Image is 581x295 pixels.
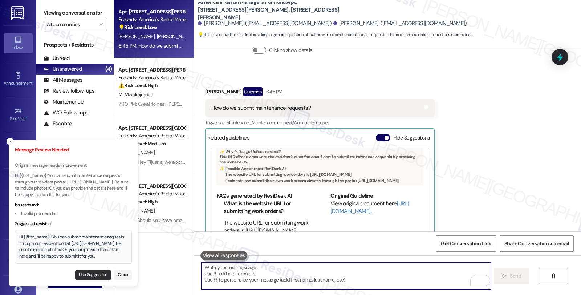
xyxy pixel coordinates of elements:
li: Residents can submit their own work orders directly through the portal: [URL][DOMAIN_NAME] [225,178,420,183]
span: Get Conversation Link [441,240,491,247]
a: Inbox [4,33,33,53]
a: Buildings [4,176,33,196]
strong: ⚠️ Risk Level: High [118,198,158,205]
div: [PERSON_NAME] [205,87,435,99]
p: Hi {{first_name}}! You can submit maintenance requests through our resident portal: [[URL][DOMAIN... [15,173,132,198]
div: Property: America's Rental Managers Portfolio [118,16,186,23]
div: 6:45 PM [264,88,282,96]
button: Use Suggestion [75,270,111,280]
h3: Message Review Needed [15,146,132,154]
label: Viewing conversations for [44,7,106,19]
div: Maintenance [44,98,84,106]
span: [PERSON_NAME] [118,33,157,40]
span: Maintenance request , [252,120,293,126]
b: Original Guideline [330,192,373,199]
div: Escalate [44,120,72,128]
strong: 💡 Risk Level: Low [118,24,157,31]
div: 7:40 PM: Great to hear [PERSON_NAME] fixed the power issue in your kitchen and dining area! If an... [118,101,501,107]
div: All Messages [44,76,82,84]
div: ✨ Possible Answer s per ResiDesk AI: [219,166,420,171]
textarea: To enrich screen reader interactions, please activate Accessibility in Grammarly extension settings [202,262,491,290]
div: How do we submit maintenance requests? [211,104,311,112]
button: Send [494,268,529,284]
div: Apt. [STREET_ADDRESS][GEOGRAPHIC_DATA][PERSON_NAME][STREET_ADDRESS][PERSON_NAME] [118,182,186,190]
div: ✨ Why is this guideline relevant?: [219,149,420,154]
a: Templates • [4,248,33,267]
div: Related guidelines [207,134,249,145]
span: Send [510,272,521,280]
strong: ⚠️ Risk Level: High [118,82,158,89]
button: Close toast [7,138,14,145]
div: Hi {{first_name}}! You can submit maintenance requests through our resident portal: [URL][DOMAIN_... [19,234,128,259]
li: The website URL for submitting work orders is [URL][DOMAIN_NAME] [225,172,420,177]
li: Invalid placeholder [15,211,132,217]
div: Unanswered [44,65,82,73]
i:  [501,273,507,279]
div: [PERSON_NAME]. ([EMAIL_ADDRESS][DOMAIN_NAME]) [333,20,467,27]
div: Apt. [STREET_ADDRESS][GEOGRAPHIC_DATA][STREET_ADDRESS] [118,124,186,132]
div: Property: America's Rental Managers Portfolio [118,190,186,198]
li: The website URL for submitting work orders is [URL][DOMAIN_NAME] [224,219,310,235]
div: Apt. [STREET_ADDRESS][PERSON_NAME], [STREET_ADDRESS][PERSON_NAME] [118,66,186,74]
a: Site Visit • [4,105,33,125]
strong: 🔧 Risk Level: Medium [118,140,166,147]
div: Suggested revision: [15,221,132,227]
div: Prospects + Residents [36,41,114,49]
button: Share Conversation via email [500,235,574,252]
b: FAQs generated by ResiDesk AI [216,192,292,199]
div: Property: America's Rental Managers Portfolio [118,132,186,140]
div: Question [243,87,263,96]
div: Property: America's Rental Managers Portfolio [118,74,186,81]
button: Close [114,270,132,280]
span: M. Mwakajumba [118,91,153,98]
li: What is the website URL for submitting work orders? [224,200,310,215]
label: Hide Suggestions [393,134,430,142]
span: Maintenance , [226,120,251,126]
div: This FAQ directly answers the resident's question about how to submit maintenance requests by pro... [216,147,423,185]
div: Unread [44,54,70,62]
a: Leads [4,212,33,232]
span: • [26,115,27,120]
button: Get Conversation Link [436,235,496,252]
i:  [550,273,556,279]
div: Issues found: [15,202,132,209]
div: WO Follow-ups [44,109,88,117]
span: Share Conversation via email [504,240,569,247]
div: Tagged as: [205,117,435,128]
span: • [32,80,33,85]
div: 6:45 PM: How do we submit maintenance requests? [118,43,229,49]
div: [PERSON_NAME]. ([EMAIL_ADDRESS][DOMAIN_NAME]) [198,20,332,27]
div: Review follow-ups [44,87,94,95]
span: : The resident is asking a general question about how to submit maintenance requests. This is a n... [198,31,472,39]
i:  [99,21,103,27]
div: (4) [103,64,114,75]
span: Work order request [293,120,331,126]
img: ResiDesk Logo [11,6,25,20]
div: Apt. [STREET_ADDRESS][PERSON_NAME], [STREET_ADDRESS][PERSON_NAME] [118,8,186,16]
p: Original message needs improvement: [15,162,132,169]
strong: 💡 Risk Level: Low [198,32,228,37]
span: [PERSON_NAME] [157,33,193,40]
a: Insights • [4,141,33,160]
label: Click to show details [269,47,312,54]
input: All communities [47,19,95,30]
div: View original document here [330,200,424,215]
a: [URL][DOMAIN_NAME]… [330,200,409,215]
